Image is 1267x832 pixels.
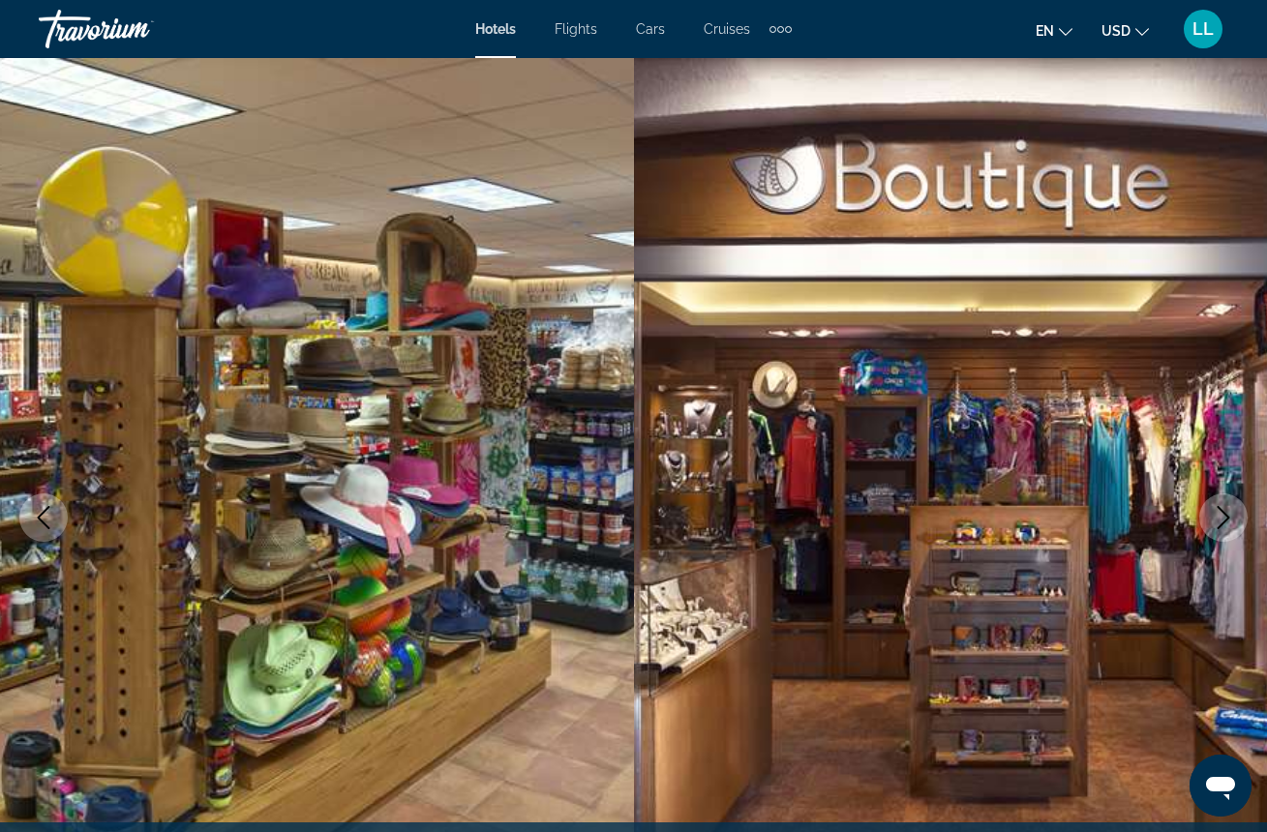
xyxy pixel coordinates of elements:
[769,14,792,45] button: Extra navigation items
[1192,19,1214,39] span: LL
[704,21,750,37] a: Cruises
[1036,23,1054,39] span: en
[636,21,665,37] a: Cars
[19,493,68,542] button: Previous image
[1178,9,1228,49] button: User Menu
[475,21,516,37] a: Hotels
[555,21,597,37] a: Flights
[1190,755,1252,817] iframe: Botón para iniciar la ventana de mensajería
[1199,493,1248,542] button: Next image
[1101,16,1149,45] button: Change currency
[39,4,232,54] a: Travorium
[1036,16,1072,45] button: Change language
[1101,23,1131,39] span: USD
